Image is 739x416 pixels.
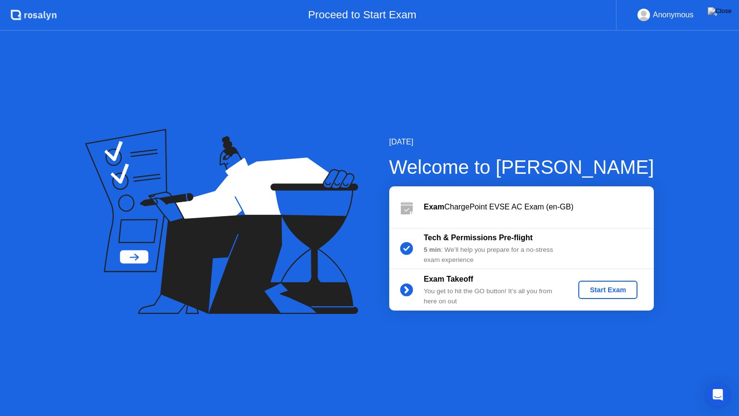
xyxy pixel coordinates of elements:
div: Welcome to [PERSON_NAME] [389,153,654,182]
div: : We’ll help you prepare for a no-stress exam experience [424,245,562,265]
div: Start Exam [582,286,634,294]
button: Start Exam [578,281,637,299]
b: Tech & Permissions Pre-flight [424,234,533,242]
div: You get to hit the GO button! It’s all you from here on out [424,286,562,306]
img: Close [708,7,732,15]
b: Exam [424,203,445,211]
div: Open Intercom Messenger [706,383,729,406]
div: ChargePoint EVSE AC Exam (en-GB) [424,201,654,213]
b: Exam Takeoff [424,275,473,283]
div: Anonymous [653,9,694,21]
b: 5 min [424,246,441,253]
div: [DATE] [389,136,654,148]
